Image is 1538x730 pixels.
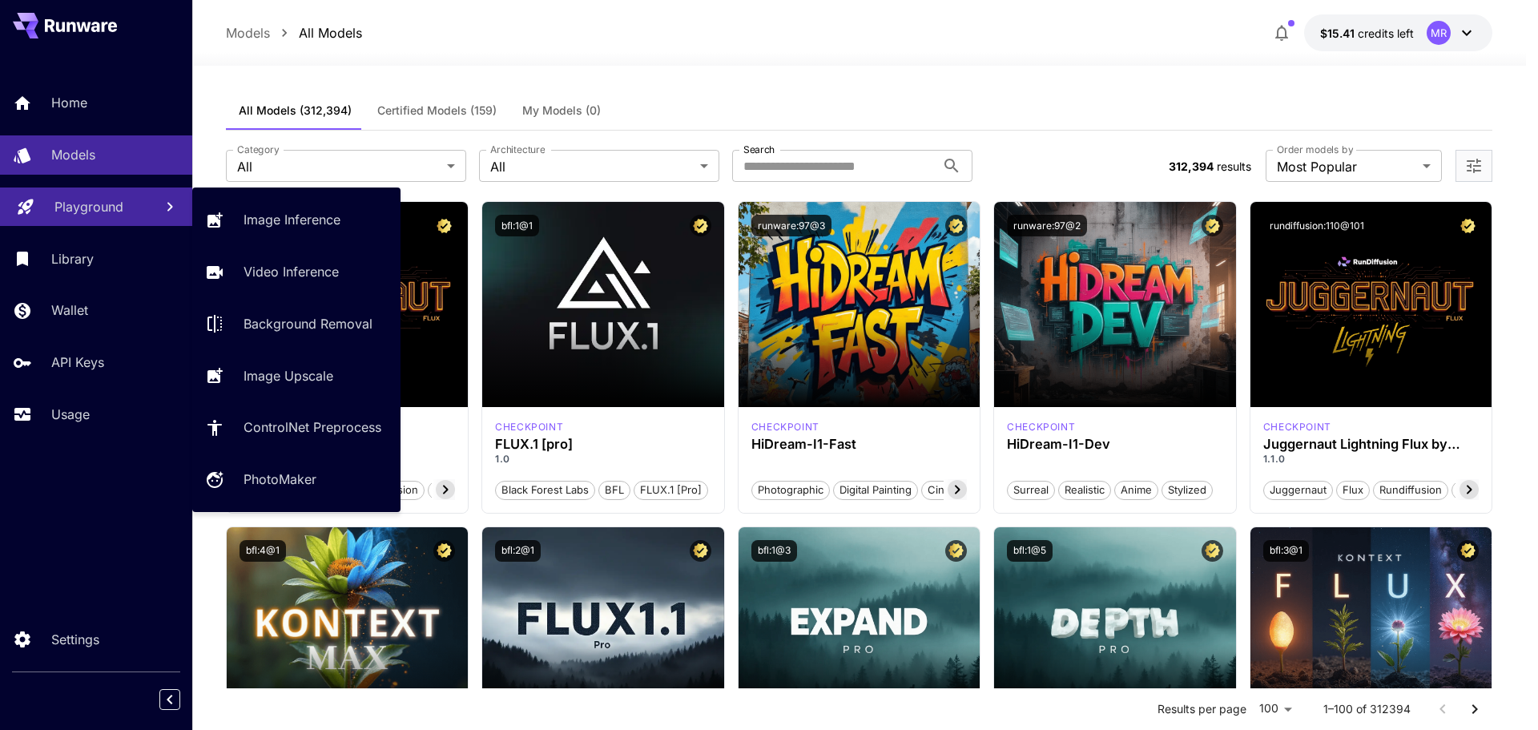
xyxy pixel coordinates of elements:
button: runware:97@3 [751,215,831,236]
button: Certified Model – Vetted for best performance and includes a commercial license. [690,215,711,236]
button: bfl:1@3 [751,540,797,562]
button: Certified Model – Vetted for best performance and includes a commercial license. [1202,540,1223,562]
a: Background Removal [192,305,401,344]
span: All [490,157,694,176]
p: Results per page [1158,701,1246,717]
button: Certified Model – Vetted for best performance and includes a commercial license. [433,540,455,562]
span: Photographic [752,482,829,498]
span: pro [429,482,457,498]
button: Certified Model – Vetted for best performance and includes a commercial license. [690,540,711,562]
div: FLUX.1 D [1263,420,1331,434]
span: 312,394 [1169,159,1214,173]
span: flux [1337,482,1369,498]
label: Architecture [490,143,545,156]
div: HiDream Dev [1007,420,1075,434]
a: Image Upscale [192,356,401,395]
p: Wallet [51,300,88,320]
p: Playground [54,197,123,216]
span: All [237,157,441,176]
p: Models [226,23,270,42]
button: Certified Model – Vetted for best performance and includes a commercial license. [433,215,455,236]
p: checkpoint [751,420,819,434]
h3: FLUX.1 [pro] [495,437,711,452]
button: Certified Model – Vetted for best performance and includes a commercial license. [945,540,967,562]
span: My Models (0) [522,103,601,118]
span: results [1217,159,1251,173]
p: Background Removal [244,314,372,333]
span: Anime [1115,482,1158,498]
p: Usage [51,405,90,424]
p: checkpoint [1007,420,1075,434]
p: checkpoint [495,420,563,434]
button: $15.40696 [1304,14,1492,51]
p: 1.0 [495,452,711,466]
span: schnell [1452,482,1500,498]
p: Video Inference [244,262,339,281]
h3: Juggernaut Lightning Flux by RunDiffusion [1263,437,1480,452]
label: Order models by [1277,143,1353,156]
button: Certified Model – Vetted for best performance and includes a commercial license. [1457,540,1479,562]
div: 100 [1253,697,1298,720]
button: Go to next page [1459,693,1491,725]
p: Home [51,93,87,112]
a: Image Inference [192,200,401,240]
label: Search [743,143,775,156]
span: BFL [599,482,630,498]
span: Realistic [1059,482,1110,498]
span: Cinematic [922,482,982,498]
button: Certified Model – Vetted for best performance and includes a commercial license. [1457,215,1479,236]
p: Image Inference [244,210,340,229]
p: API Keys [51,353,104,372]
button: rundiffusion:110@101 [1263,215,1371,236]
span: Black Forest Labs [496,482,594,498]
p: All Models [299,23,362,42]
p: Settings [51,630,99,649]
span: juggernaut [1264,482,1332,498]
div: fluxpro [495,420,563,434]
button: bfl:4@1 [240,540,286,562]
span: Surreal [1008,482,1054,498]
nav: breadcrumb [226,23,362,42]
span: Most Popular [1277,157,1416,176]
p: 1–100 of 312394 [1323,701,1411,717]
span: $15.41 [1320,26,1358,40]
button: bfl:3@1 [1263,540,1309,562]
p: 1.1.0 [1263,452,1480,466]
button: Certified Model – Vetted for best performance and includes a commercial license. [945,215,967,236]
label: Category [237,143,280,156]
span: FLUX.1 [pro] [634,482,707,498]
button: bfl:1@5 [1007,540,1053,562]
button: runware:97@2 [1007,215,1087,236]
button: bfl:1@1 [495,215,539,236]
button: Certified Model – Vetted for best performance and includes a commercial license. [1202,215,1223,236]
span: All Models (312,394) [239,103,352,118]
p: PhotoMaker [244,470,316,489]
span: Stylized [1162,482,1212,498]
a: ControlNet Preprocess [192,408,401,447]
p: Models [51,145,95,164]
a: PhotoMaker [192,460,401,499]
p: Library [51,249,94,268]
p: ControlNet Preprocess [244,417,381,437]
div: $15.40696 [1320,25,1414,42]
a: Video Inference [192,252,401,292]
p: checkpoint [1263,420,1331,434]
button: bfl:2@1 [495,540,541,562]
p: Image Upscale [244,366,333,385]
span: Certified Models (159) [377,103,497,118]
h3: HiDream-I1-Fast [751,437,968,452]
div: HiDream Fast [751,420,819,434]
span: credits left [1358,26,1414,40]
h3: HiDream-I1-Dev [1007,437,1223,452]
span: rundiffusion [1374,482,1447,498]
button: Open more filters [1464,156,1484,176]
span: Digital Painting [834,482,917,498]
div: MR [1427,21,1451,45]
div: Collapse sidebar [171,685,192,714]
button: Collapse sidebar [159,689,180,710]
